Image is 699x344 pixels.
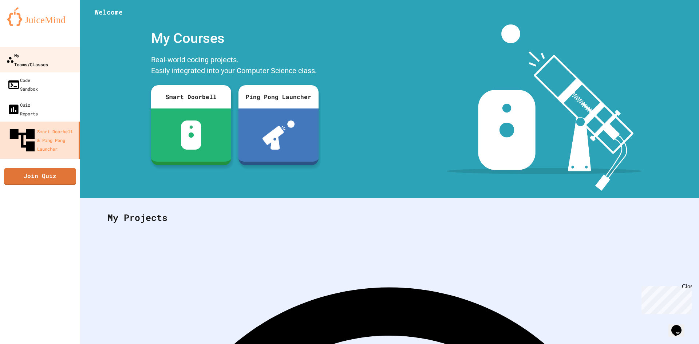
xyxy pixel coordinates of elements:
[3,3,50,46] div: Chat with us now!Close
[7,76,38,93] div: Code Sandbox
[147,24,322,52] div: My Courses
[7,100,38,118] div: Quiz Reports
[6,51,48,68] div: My Teams/Classes
[181,120,202,150] img: sdb-white.svg
[238,85,319,108] div: Ping Pong Launcher
[447,24,642,191] img: banner-image-my-projects.png
[639,283,692,314] iframe: chat widget
[262,120,295,150] img: ppl-with-ball.png
[147,52,322,80] div: Real-world coding projects. Easily integrated into your Computer Science class.
[7,7,73,26] img: logo-orange.svg
[100,203,679,232] div: My Projects
[4,168,76,185] a: Join Quiz
[668,315,692,337] iframe: chat widget
[151,85,231,108] div: Smart Doorbell
[7,125,76,155] div: Smart Doorbell & Ping Pong Launcher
